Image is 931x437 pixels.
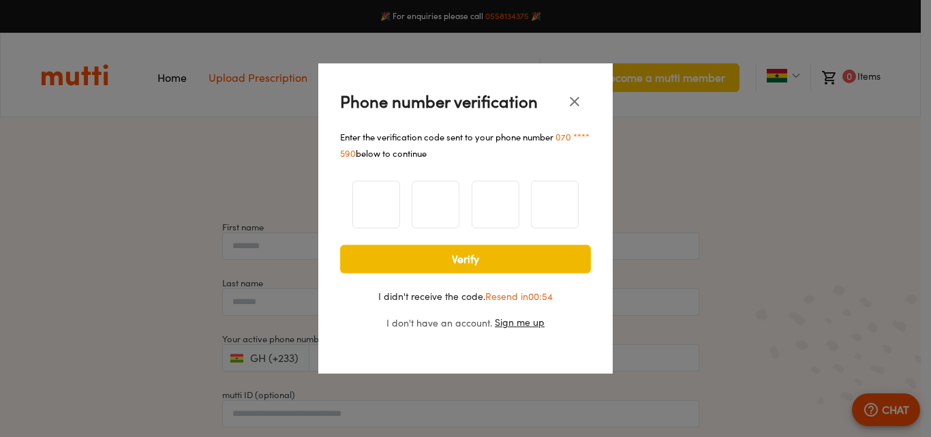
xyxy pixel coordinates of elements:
p: I didn't receive the code. [340,290,591,303]
span: Verify [354,250,577,269]
p: Enter the verification code sent to your phone number below to continue [340,129,591,162]
button: Verify [340,245,591,273]
div: I don't have an account. [386,314,545,331]
span: Resend in 00:54 [485,290,553,302]
button: close [558,85,591,118]
button: Sign me up [495,314,545,331]
p: Phone number verification [340,89,558,114]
